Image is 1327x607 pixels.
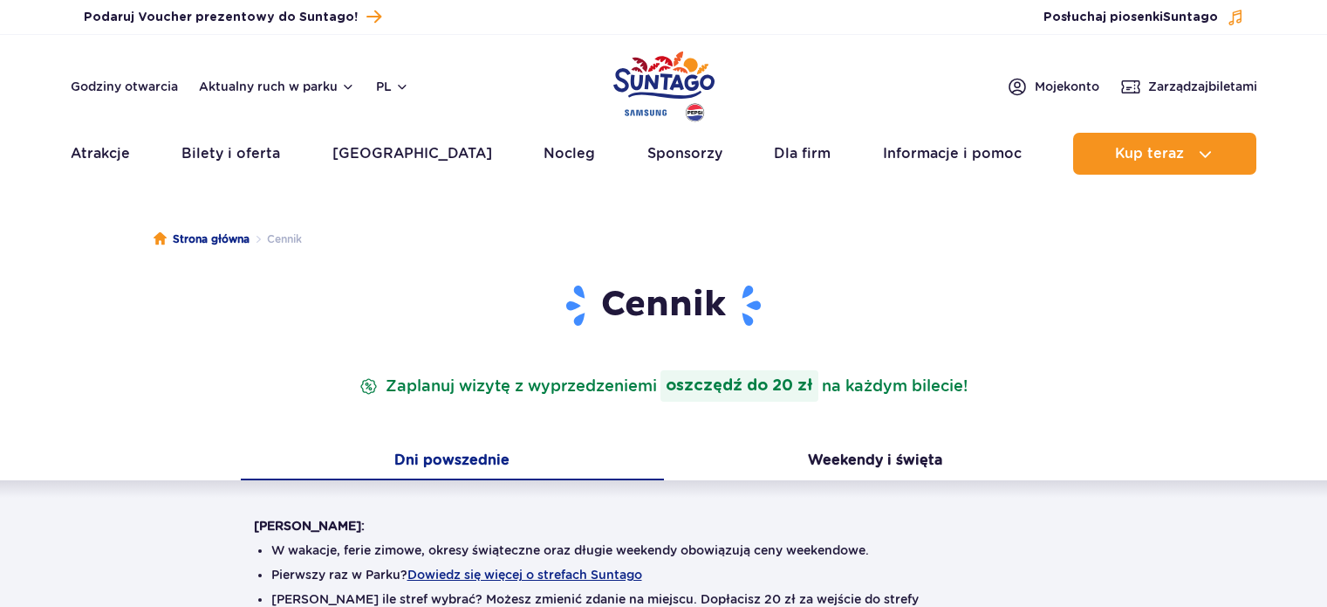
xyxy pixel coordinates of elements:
span: Kup teraz [1115,146,1184,162]
p: Zaplanuj wizytę z wyprzedzeniem na każdym bilecie! [356,370,971,402]
li: Cennik [250,231,302,248]
span: Moje konto [1035,78,1099,95]
button: Posłuchaj piosenkiSuntago [1043,9,1244,26]
strong: oszczędź do 20 zł [660,370,818,402]
button: Aktualny ruch w parku [199,79,355,93]
a: Sponsorzy [647,133,722,175]
strong: [PERSON_NAME]: [254,519,365,533]
a: [GEOGRAPHIC_DATA] [332,133,492,175]
span: Podaruj Voucher prezentowy do Suntago! [84,9,358,26]
li: Pierwszy raz w Parku? [271,566,1057,583]
button: pl [376,78,409,95]
a: Bilety i oferta [181,133,280,175]
a: Informacje i pomoc [883,133,1022,175]
button: Weekendy i święta [664,444,1087,480]
a: Park of Poland [613,44,715,124]
a: Godziny otwarcia [71,78,178,95]
a: Atrakcje [71,133,130,175]
li: W wakacje, ferie zimowe, okresy świąteczne oraz długie weekendy obowiązują ceny weekendowe. [271,541,1057,559]
a: Dla firm [774,133,831,175]
button: Dowiedz się więcej o strefach Suntago [407,568,642,582]
span: Zarządzaj biletami [1148,78,1257,95]
h1: Cennik [254,283,1074,328]
button: Kup teraz [1073,133,1256,175]
button: Dni powszednie [241,444,664,480]
a: Mojekonto [1007,76,1099,97]
span: Posłuchaj piosenki [1043,9,1218,26]
a: Nocleg [544,133,595,175]
a: Zarządzajbiletami [1120,76,1257,97]
a: Strona główna [154,231,250,248]
span: Suntago [1163,11,1218,24]
a: Podaruj Voucher prezentowy do Suntago! [84,5,381,29]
